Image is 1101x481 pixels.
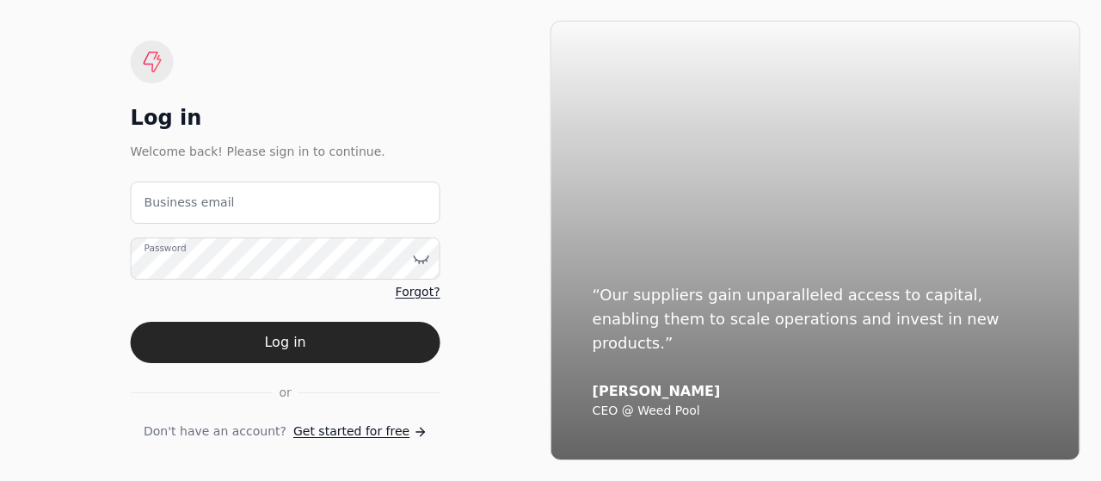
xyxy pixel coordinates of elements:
[293,422,409,441] span: Get started for free
[593,283,1038,355] div: “Our suppliers gain unparalleled access to capital, enabling them to scale operations and invest ...
[144,422,286,441] span: Don't have an account?
[131,104,440,132] div: Log in
[396,283,440,301] a: Forgot?
[593,404,1038,419] div: CEO @ Weed Pool
[279,384,291,402] span: or
[593,383,1038,400] div: [PERSON_NAME]
[293,422,427,441] a: Get started for free
[145,242,187,256] label: Password
[131,322,440,363] button: Log in
[131,142,440,161] div: Welcome back! Please sign in to continue.
[145,194,235,212] label: Business email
